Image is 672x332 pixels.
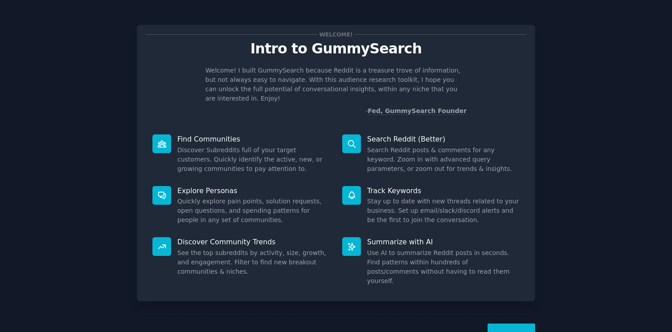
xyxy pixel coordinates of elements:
p: Discover Community Trends [177,237,330,247]
dd: Discover Subreddits full of your target customers. Quickly identify the active, new, or growing c... [177,146,330,174]
dd: See the top subreddits by activity, size, growth, and engagement. Filter to find new breakout com... [177,248,330,276]
dd: Search Reddit posts & comments for any keyword. Zoom in with advanced query parameters, or zoom o... [367,146,520,174]
div: - [365,106,467,116]
p: Welcome! I built GummySearch because Reddit is a treasure trove of information, but not always ea... [205,66,467,103]
p: Find Communities [177,134,330,144]
dd: Stay up to date with new threads related to your business. Set up email/slack/discord alerts and ... [367,197,520,225]
p: Explore Personas [177,186,330,195]
span: Welcome! [318,30,354,39]
a: Fed, GummySearch Founder [368,107,467,115]
p: Search Reddit (Better) [367,134,520,144]
p: Track Keywords [367,186,520,195]
p: Summarize with AI [367,237,520,247]
dd: Use AI to summarize Reddit posts in seconds. Find patterns within hundreds of posts/comments with... [367,248,520,286]
p: Intro to GummySearch [146,41,526,57]
dd: Quickly explore pain points, solution requests, open questions, and spending patterns for people ... [177,197,330,225]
